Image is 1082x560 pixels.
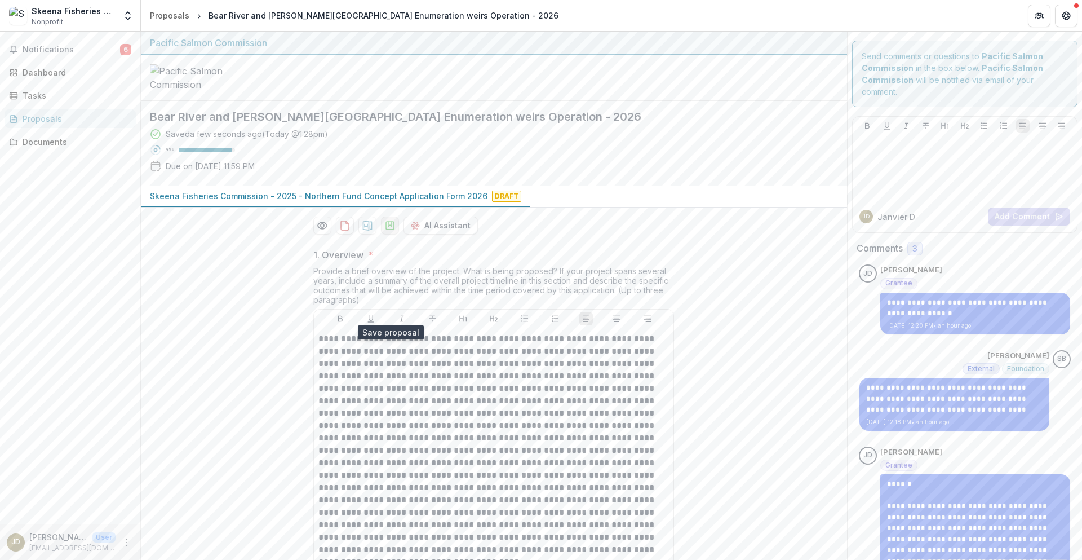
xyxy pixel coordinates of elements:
p: User [92,532,116,543]
a: Dashboard [5,63,136,82]
nav: breadcrumb [145,7,563,24]
div: Documents [23,136,127,148]
button: Align Left [1016,119,1030,133]
p: [PERSON_NAME] [29,531,88,543]
span: Foundation [1007,365,1044,373]
div: Bear River and [PERSON_NAME][GEOGRAPHIC_DATA] Enumeration weirs Operation - 2026 [209,10,558,21]
p: Due on [DATE] 11:59 PM [166,160,255,172]
button: Underline [880,119,894,133]
button: Align Center [1036,119,1049,133]
button: Heading 2 [487,312,500,325]
button: Preview 717c1e40-888f-4d59-b390-baa89d550ee3-0.pdf [313,217,331,235]
p: [EMAIL_ADDRESS][DOMAIN_NAME] [29,543,116,553]
button: download-proposal [336,217,354,235]
div: Provide a brief overview of the project. What is being proposed? If your project spans several ye... [313,266,674,309]
div: Proposals [23,113,127,125]
button: Align Right [1055,119,1068,133]
button: Align Right [641,312,654,325]
p: [PERSON_NAME] [987,350,1049,361]
p: 1. Overview [313,248,363,262]
p: 95 % [166,146,174,154]
button: Bullet List [518,312,531,325]
div: Janvier Doire [11,539,20,546]
div: Send comments or questions to in the box below. will be notified via email of your comment. [852,41,1078,107]
button: AI Assistant [403,217,478,235]
button: Align Left [579,312,593,325]
span: 3 [912,244,917,254]
span: Notifications [23,45,120,55]
button: More [120,536,134,549]
div: Sascha Bendt [1057,355,1066,363]
button: Bold [334,312,347,325]
div: Dashboard [23,67,127,78]
span: Grantee [885,461,912,469]
a: Documents [5,133,136,151]
button: download-proposal [381,217,399,235]
button: Get Help [1055,5,1077,27]
div: Tasks [23,90,127,102]
button: download-proposal [358,217,376,235]
button: Ordered List [997,119,1010,133]
button: Notifications6 [5,41,136,59]
img: Pacific Salmon Commission [150,64,263,91]
button: Ordered List [548,312,562,325]
p: Janvier D [877,211,915,223]
button: Underline [364,312,378,325]
a: Proposals [5,109,136,128]
div: Janvier Doire [863,452,872,459]
button: Bold [861,119,874,133]
img: Skeena Fisheries Commission [9,7,27,25]
p: Skeena Fisheries Commission - 2025 - Northern Fund Concept Application Form 2026 [150,190,487,202]
button: Open entity switcher [120,5,136,27]
button: Add Comment [988,208,1070,226]
div: Janvier Doire [862,214,870,219]
button: Align Center [610,312,623,325]
p: [PERSON_NAME] [880,264,942,276]
button: Strike [919,119,933,133]
span: Nonprofit [32,17,63,27]
button: Strike [425,312,439,325]
div: Saved a few seconds ago ( Today @ 1:28pm ) [166,128,328,140]
p: [DATE] 12:20 PM • an hour ago [887,321,1063,330]
button: Heading 2 [958,119,972,133]
h2: Comments [857,243,903,254]
button: Partners [1028,5,1050,27]
div: Janvier Doire [863,270,872,277]
h2: Bear River and [PERSON_NAME][GEOGRAPHIC_DATA] Enumeration weirs Operation - 2026 [150,110,820,124]
div: Proposals [150,10,189,21]
p: [PERSON_NAME] [880,447,942,458]
div: Pacific Salmon Commission [150,36,838,50]
span: Grantee [885,279,912,287]
span: External [968,365,995,373]
span: 6 [120,44,131,55]
button: Bullet List [977,119,991,133]
button: Italicize [899,119,913,133]
a: Tasks [5,86,136,105]
div: Skeena Fisheries Commission [32,5,116,17]
button: Heading 1 [938,119,952,133]
button: Heading 1 [456,312,470,325]
span: Draft [492,191,521,202]
p: [DATE] 12:18 PM • an hour ago [866,418,1043,426]
button: Italicize [395,312,409,325]
a: Proposals [145,7,194,24]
